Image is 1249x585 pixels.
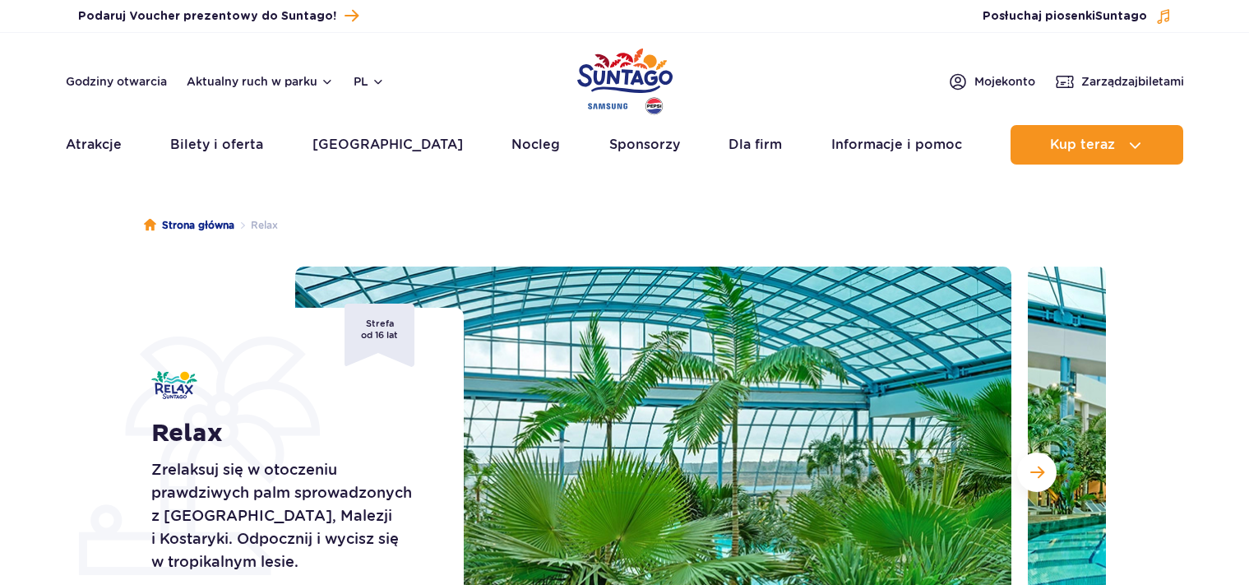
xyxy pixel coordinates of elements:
button: Następny slajd [1017,453,1057,492]
a: Zarządzajbiletami [1055,72,1184,91]
a: Bilety i oferta [170,125,263,165]
a: Podaruj Voucher prezentowy do Suntago! [78,5,359,27]
a: [GEOGRAPHIC_DATA] [312,125,463,165]
p: Zrelaksuj się w otoczeniu prawdziwych palm sprowadzonych z [GEOGRAPHIC_DATA], Malezji i Kostaryki... [151,458,427,573]
a: Dla firm [729,125,782,165]
button: Kup teraz [1011,125,1183,165]
a: Nocleg [511,125,560,165]
span: Kup teraz [1050,137,1115,152]
span: Strefa od 16 lat [345,304,414,367]
a: Strona główna [144,217,234,234]
a: Informacje i pomoc [831,125,962,165]
span: Moje konto [974,73,1035,90]
button: pl [354,73,385,90]
a: Atrakcje [66,125,122,165]
a: Mojekonto [948,72,1035,91]
img: Relax [151,371,197,399]
button: Posłuchaj piosenkiSuntago [983,8,1172,25]
h1: Relax [151,419,427,448]
li: Relax [234,217,278,234]
button: Aktualny ruch w parku [187,75,334,88]
span: Zarządzaj biletami [1081,73,1184,90]
a: Godziny otwarcia [66,73,167,90]
span: Posłuchaj piosenki [983,8,1147,25]
a: Sponsorzy [609,125,680,165]
a: Park of Poland [577,41,673,117]
span: Suntago [1095,11,1147,22]
span: Podaruj Voucher prezentowy do Suntago! [78,8,336,25]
